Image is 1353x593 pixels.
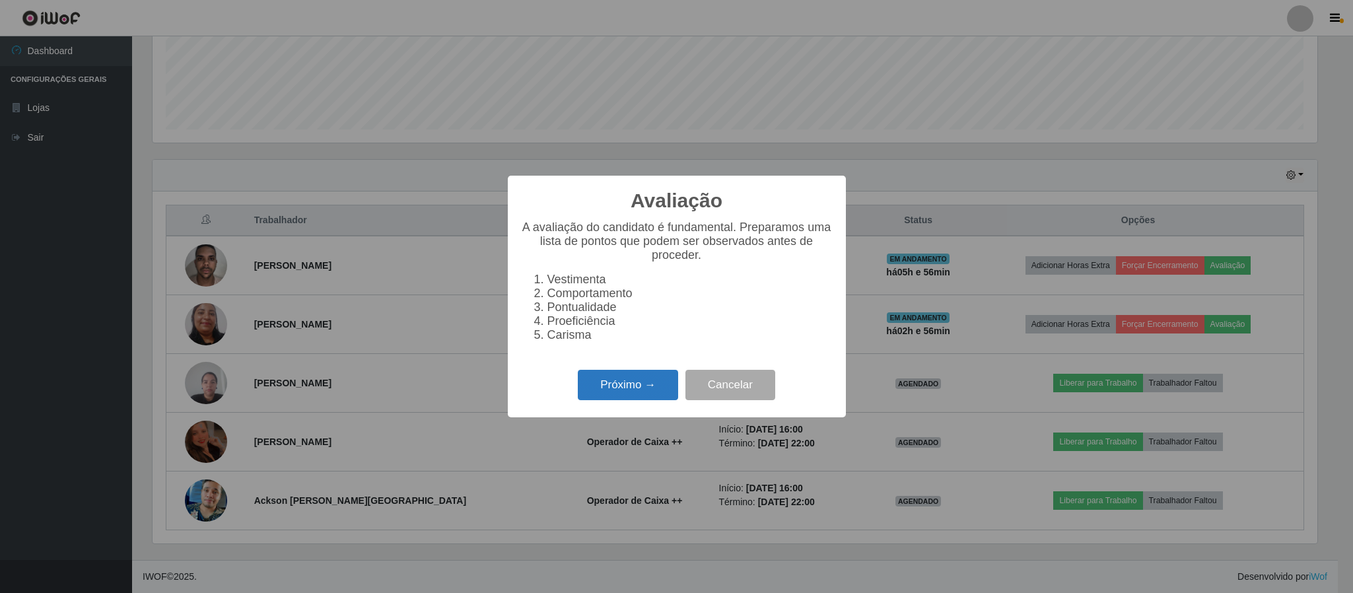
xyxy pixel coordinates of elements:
li: Vestimenta [547,273,833,287]
p: A avaliação do candidato é fundamental. Preparamos uma lista de pontos que podem ser observados a... [521,221,833,262]
li: Carisma [547,328,833,342]
li: Comportamento [547,287,833,300]
h2: Avaliação [631,189,722,213]
li: Proeficiência [547,314,833,328]
button: Próximo → [578,370,678,401]
button: Cancelar [685,370,775,401]
li: Pontualidade [547,300,833,314]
